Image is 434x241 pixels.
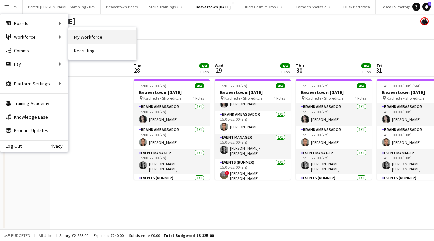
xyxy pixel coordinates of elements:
[382,83,421,88] span: 14:00-00:00 (10h) (Sat)
[305,96,343,101] span: Kachette - Shoreditch
[422,3,431,11] a: 1
[143,0,190,14] button: Stella Trainings 2025
[296,126,372,149] app-card-role: Brand Ambassador1/115:00-22:00 (7h)[PERSON_NAME]
[338,0,376,14] button: Dusk Battersea
[420,17,429,25] app-user-avatar: Danielle Ferguson
[134,79,210,180] app-job-card: 15:00-22:00 (7h)4/4Beavertown [DATE] Kachette - Shoreditch4 RolesBrand Ambassador1/115:00-22:00 (...
[0,57,68,71] div: Pay
[296,89,372,95] h3: Beavertown [DATE]
[362,69,371,74] div: 1 Job
[215,63,223,69] span: Wed
[134,174,210,199] app-card-role: Events (Runner)1/1
[357,83,366,88] span: 4/4
[376,66,382,74] span: 31
[281,69,290,74] div: 1 Job
[0,97,68,110] a: Training Academy
[199,63,209,68] span: 4/4
[134,126,210,149] app-card-role: Brand Ambassador1/115:00-22:00 (7h)[PERSON_NAME]
[37,233,54,238] span: All jobs
[290,0,338,14] button: Camden Shouts 2025
[48,143,68,149] a: Privacy
[193,96,204,101] span: 4 Roles
[134,89,210,95] h3: Beavertown [DATE]
[296,149,372,174] app-card-role: Event Manager1/115:00-22:00 (7h)[PERSON_NAME]-[PERSON_NAME]
[0,77,68,91] div: Platform Settings
[387,96,424,101] span: Kachette - Shoreditch
[215,89,291,95] h3: Beavertown [DATE]
[224,96,262,101] span: Kachette - Shoreditch
[3,232,32,239] button: Budgeted
[68,30,136,44] a: My Workforce
[101,0,143,14] button: Beavertown Beats
[133,66,141,74] span: 28
[361,63,371,68] span: 4/4
[296,63,304,69] span: Thu
[0,124,68,137] a: Product Updates
[296,174,372,199] app-card-role: Events (Runner)1/1
[163,233,214,238] span: Total Budgeted £3 125.00
[0,143,22,149] a: Log Out
[0,44,68,57] a: Comms
[301,83,329,88] span: 15:00-22:00 (7h)
[215,134,291,159] app-card-role: Event Manager1/115:00-22:00 (7h)[PERSON_NAME]-[PERSON_NAME]
[59,233,214,238] div: Salary £2 885.00 + Expenses £240.00 + Subsistence £0.00 =
[0,30,68,44] div: Workforce
[428,2,431,6] span: 1
[236,0,290,14] button: Fullers Cosmic Drop 2025
[134,103,210,126] app-card-role: Brand Ambassador1/115:00-22:00 (7h)[PERSON_NAME]
[280,63,290,68] span: 4/4
[139,83,166,88] span: 15:00-22:00 (7h)
[190,0,236,14] button: Beavertown [DATE]
[0,17,68,30] div: Boards
[276,83,285,88] span: 4/4
[296,79,372,180] app-job-card: 15:00-22:00 (7h)4/4Beavertown [DATE] Kachette - Shoreditch4 RolesBrand Ambassador1/115:00-22:00 (...
[214,66,223,74] span: 29
[355,96,366,101] span: 4 Roles
[215,159,291,184] app-card-role: Events (Runner)1/115:00-22:00 (7h)![PERSON_NAME] [PERSON_NAME]
[23,0,101,14] button: Poretti [PERSON_NAME] Sampling 2025
[68,44,136,57] a: Recruiting
[295,66,304,74] span: 30
[215,111,291,134] app-card-role: Brand Ambassador1/115:00-22:00 (7h)[PERSON_NAME]
[195,83,204,88] span: 4/4
[143,96,181,101] span: Kachette - Shoreditch
[134,63,141,69] span: Tue
[225,171,229,175] span: !
[11,233,31,238] span: Budgeted
[377,63,382,69] span: Fri
[134,149,210,174] app-card-role: Event Manager1/115:00-22:00 (7h)[PERSON_NAME]-[PERSON_NAME]
[200,69,209,74] div: 1 Job
[296,103,372,126] app-card-role: Brand Ambassador1/115:00-22:00 (7h)[PERSON_NAME]
[215,79,291,180] app-job-card: 15:00-22:00 (7h)4/4Beavertown [DATE] Kachette - Shoreditch4 RolesBrand Ambassador1/115:00-22:00 (...
[0,110,68,124] a: Knowledge Base
[220,83,248,88] span: 15:00-22:00 (7h)
[274,96,285,101] span: 4 Roles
